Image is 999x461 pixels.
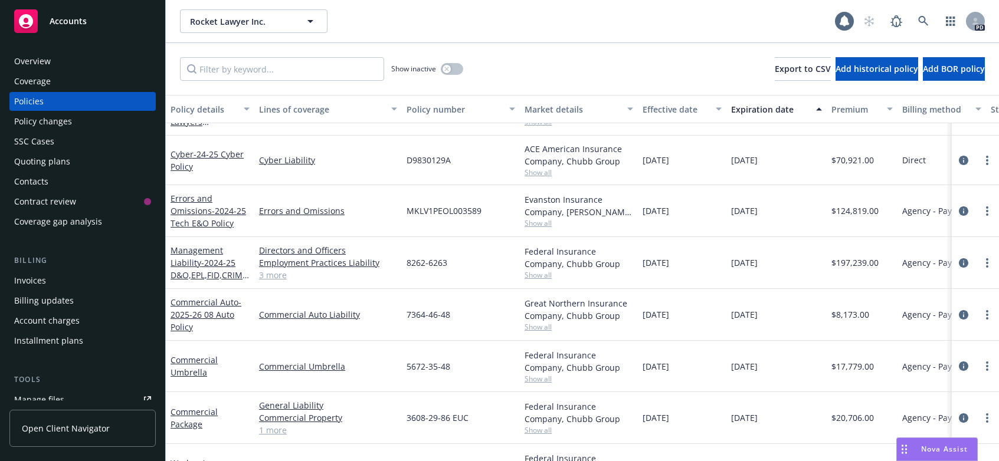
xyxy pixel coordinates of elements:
[885,9,908,33] a: Report a Bug
[731,205,758,217] span: [DATE]
[22,422,110,434] span: Open Client Navigator
[831,360,874,373] span: $17,779.00
[902,205,977,217] span: Agency - Pay in full
[14,92,44,111] div: Policies
[827,95,898,123] button: Premium
[407,103,502,116] div: Policy number
[180,9,327,33] button: Rocket Lawyer Inc.
[831,205,879,217] span: $124,819.00
[643,205,669,217] span: [DATE]
[643,103,709,116] div: Effective date
[391,64,436,74] span: Show inactive
[939,9,962,33] a: Switch app
[980,359,994,373] a: more
[9,291,156,310] a: Billing updates
[912,9,935,33] a: Search
[259,244,397,256] a: Directors and Officers
[407,360,450,373] span: 5672-35-48
[259,308,397,321] a: Commercial Auto Liability
[9,212,156,231] a: Coverage gap analysis
[407,308,450,321] span: 7364-46-48
[259,154,397,166] a: Cyber Liability
[923,57,985,81] button: Add BOR policy
[14,212,102,231] div: Coverage gap analysis
[902,256,977,269] span: Agency - Pay in full
[902,103,968,116] div: Billing method
[957,256,971,270] a: circleInformation
[898,95,986,123] button: Billing method
[14,331,83,350] div: Installment plans
[957,308,971,322] a: circleInformation
[831,154,874,166] span: $70,921.00
[9,5,156,38] a: Accounts
[921,444,968,454] span: Nova Assist
[643,360,669,373] span: [DATE]
[980,411,994,425] a: more
[171,149,244,172] a: Cyber
[643,256,669,269] span: [DATE]
[254,95,402,123] button: Lines of coverage
[9,112,156,131] a: Policy changes
[643,154,669,166] span: [DATE]
[14,132,54,151] div: SSC Cases
[525,400,633,425] div: Federal Insurance Company, Chubb Group
[731,308,758,321] span: [DATE]
[171,149,244,172] span: - 24-25 Cyber Policy
[9,152,156,171] a: Quoting plans
[923,63,985,74] span: Add BOR policy
[171,245,250,293] a: Management Liability
[525,297,633,322] div: Great Northern Insurance Company, Chubb Group
[525,270,633,280] span: Show all
[166,95,254,123] button: Policy details
[14,172,48,191] div: Contacts
[402,95,520,123] button: Policy number
[180,57,384,81] input: Filter by keyword...
[902,308,977,321] span: Agency - Pay in full
[902,411,977,424] span: Agency - Pay in full
[9,192,156,211] a: Contract review
[525,193,633,218] div: Evanston Insurance Company, [PERSON_NAME] Insurance
[525,425,633,435] span: Show all
[638,95,726,123] button: Effective date
[836,63,918,74] span: Add historical policy
[171,103,237,116] div: Policy details
[897,438,912,460] div: Drag to move
[259,411,397,424] a: Commercial Property
[9,331,156,350] a: Installment plans
[9,172,156,191] a: Contacts
[831,411,874,424] span: $20,706.00
[775,63,831,74] span: Export to CSV
[259,399,397,411] a: General Liability
[902,154,926,166] span: Direct
[731,360,758,373] span: [DATE]
[407,154,451,166] span: D9830129A
[980,204,994,218] a: more
[731,411,758,424] span: [DATE]
[14,52,51,71] div: Overview
[980,308,994,322] a: more
[731,256,758,269] span: [DATE]
[259,103,384,116] div: Lines of coverage
[9,92,156,111] a: Policies
[9,52,156,71] a: Overview
[171,205,246,229] span: - 2024-25 Tech E&O Policy
[525,322,633,332] span: Show all
[9,255,156,266] div: Billing
[643,411,669,424] span: [DATE]
[726,95,827,123] button: Expiration date
[259,269,397,281] a: 3 more
[525,374,633,384] span: Show all
[525,218,633,228] span: Show all
[831,256,879,269] span: $197,239.00
[14,271,46,290] div: Invoices
[980,256,994,270] a: more
[9,311,156,330] a: Account charges
[525,167,633,177] span: Show all
[525,143,633,167] div: ACE American Insurance Company, Chubb Group
[14,72,51,91] div: Coverage
[14,112,72,131] div: Policy changes
[9,72,156,91] a: Coverage
[14,390,64,409] div: Manage files
[957,411,971,425] a: circleInformation
[407,256,447,269] span: 8262-6263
